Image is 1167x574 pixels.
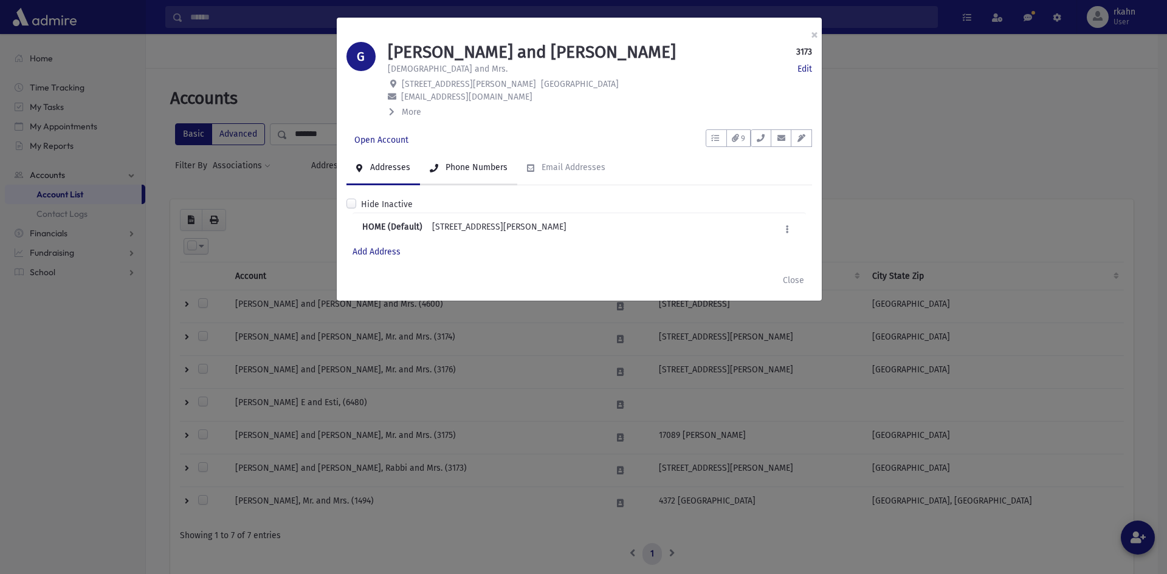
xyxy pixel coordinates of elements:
button: Close [775,269,812,291]
span: 9 [741,132,745,145]
div: [STREET_ADDRESS][PERSON_NAME] [432,220,566,238]
a: Addresses [346,151,420,185]
button: × [801,18,828,52]
a: Email Addresses [517,151,615,185]
b: HOME (Default) [362,220,422,238]
a: Add Address [353,247,401,257]
div: Addresses [368,162,410,173]
strong: 3173 [796,46,812,58]
a: Phone Numbers [420,151,517,185]
a: Open Account [346,129,416,151]
div: G [346,42,376,71]
span: [STREET_ADDRESS][PERSON_NAME] [402,79,536,89]
div: Phone Numbers [443,162,508,173]
p: [DEMOGRAPHIC_DATA] and Mrs. [388,63,508,75]
button: 9 [726,129,751,147]
button: More [388,106,422,118]
span: [GEOGRAPHIC_DATA] [541,79,619,89]
label: Hide Inactive [361,198,413,211]
span: [EMAIL_ADDRESS][DOMAIN_NAME] [401,92,532,102]
h1: [PERSON_NAME] and [PERSON_NAME] [388,42,676,63]
div: Email Addresses [539,162,605,173]
a: Edit [797,63,812,75]
span: More [402,107,421,117]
